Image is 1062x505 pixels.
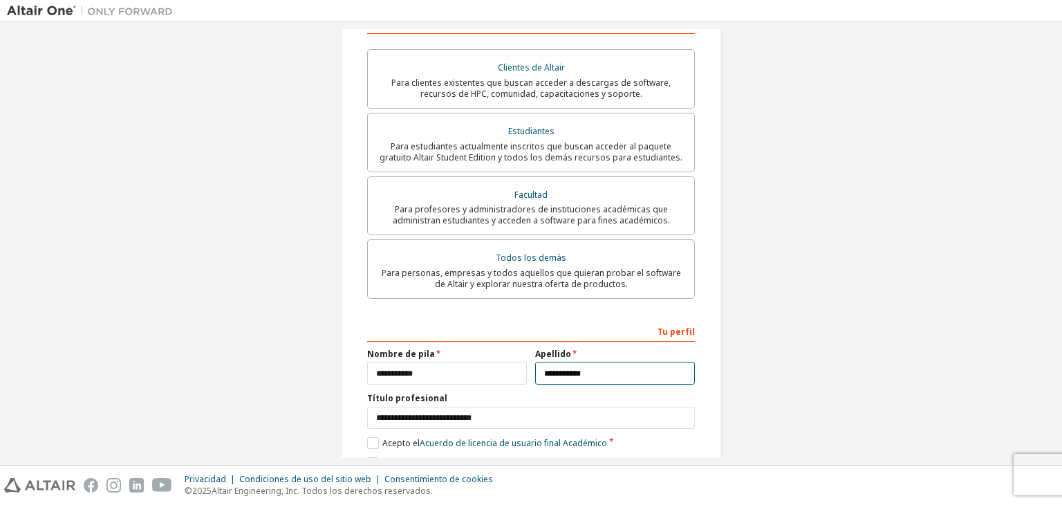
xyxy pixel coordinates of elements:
font: Apellido [535,348,571,360]
font: Título profesional [367,392,447,404]
font: Me gustaría recibir correos electrónicos de marketing de Altair [382,457,633,469]
img: youtube.svg [152,478,172,493]
font: 2025 [192,485,212,497]
font: Para estudiantes actualmente inscritos que buscan acceder al paquete gratuito Altair Student Edit... [380,140,682,163]
font: Condiciones de uso del sitio web [239,473,371,485]
font: Consentimiento de cookies [384,473,493,485]
img: altair_logo.svg [4,478,75,493]
font: Para personas, empresas y todos aquellos que quieran probar el software de Altair y explorar nues... [382,267,681,290]
font: Privacidad [185,473,226,485]
font: © [185,485,192,497]
img: facebook.svg [84,478,98,493]
font: Tu perfil [658,326,695,338]
font: Para clientes existentes que buscan acceder a descargas de software, recursos de HPC, comunidad, ... [391,77,671,100]
img: instagram.svg [106,478,121,493]
font: Acepto el [382,437,420,449]
font: Acuerdo de licencia de usuario final [420,437,561,449]
img: linkedin.svg [129,478,144,493]
font: Para profesores y administradores de instituciones académicas que administran estudiantes y acced... [393,203,670,226]
font: Facultad [514,189,548,201]
font: Clientes de Altair [498,62,565,73]
font: Académico [563,437,607,449]
font: Todos los demás [496,252,566,264]
img: Altair Uno [7,4,180,18]
font: Nombre de pila [367,348,435,360]
font: Estudiantes [508,125,555,137]
font: Altair Engineering, Inc. Todos los derechos reservados. [212,485,433,497]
